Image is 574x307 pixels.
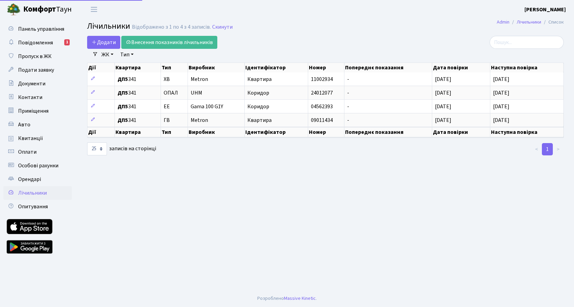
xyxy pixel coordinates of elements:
[3,131,72,145] a: Квитанції
[118,116,128,124] b: ДП5
[23,4,72,15] span: Таун
[87,20,130,32] span: Лічильники
[347,103,349,110] span: -
[490,127,564,137] th: Наступна повірка
[164,76,170,82] span: ХВ
[493,103,509,110] span: [DATE]
[311,89,333,97] span: 24012077
[308,63,344,72] th: Номер
[344,63,432,72] th: Попереднє показання
[18,162,58,169] span: Особові рахунки
[87,36,120,49] a: Додати
[3,118,72,131] a: Авто
[524,6,566,13] b: [PERSON_NAME]
[284,295,316,302] a: Massive Kinetic
[517,18,541,26] a: Лічильники
[347,75,349,83] span: -
[311,75,333,83] span: 11002934
[87,63,115,72] th: Дії
[118,76,158,82] span: 341
[188,63,245,72] th: Виробник
[191,90,242,96] span: UHM
[188,127,245,137] th: Виробник
[245,63,308,72] th: Ідентифікатор
[3,172,72,186] a: Орендарі
[18,53,52,60] span: Пропуск в ЖК
[191,76,242,82] span: Metron
[3,22,72,36] a: Панель управління
[212,24,233,30] a: Скинути
[3,145,72,159] a: Оплати
[490,63,564,72] th: Наступна повірка
[18,203,48,210] span: Опитування
[490,36,564,49] input: Пошук...
[432,127,490,137] th: Дата повірки
[3,104,72,118] a: Приміщення
[524,5,566,14] a: [PERSON_NAME]
[18,189,47,197] span: Лічильники
[257,295,317,302] div: Розроблено .
[487,15,574,29] nav: breadcrumb
[161,127,188,137] th: Тип
[432,63,490,72] th: Дата повірки
[247,89,269,97] span: Коридор
[118,49,136,60] a: Тип
[18,135,43,142] span: Квитанції
[3,159,72,172] a: Особові рахунки
[118,90,158,96] span: 341
[3,200,72,213] a: Опитування
[497,18,509,26] a: Admin
[164,117,170,123] span: ГВ
[18,107,49,115] span: Приміщення
[161,63,188,72] th: Тип
[311,116,333,124] span: 09011434
[92,39,116,46] span: Додати
[3,36,72,50] a: Повідомлення1
[7,3,20,16] img: logo.png
[18,39,53,46] span: Повідомлення
[64,39,70,45] div: 1
[164,104,170,109] span: ЕЕ
[18,94,42,101] span: Контакти
[18,25,64,33] span: Панель управління
[23,4,56,15] b: Комфорт
[85,4,102,15] button: Переключити навігацію
[18,176,41,183] span: Орендарі
[542,143,553,155] a: 1
[87,142,107,155] select: записів на сторінці
[3,77,72,90] a: Документи
[118,117,158,123] span: 341
[118,103,128,110] b: ДП5
[435,103,451,110] span: [DATE]
[115,63,161,72] th: Квартира
[247,116,272,124] span: Квартира
[121,36,217,49] a: Внесення показників лічильників
[18,121,30,128] span: Авто
[18,80,45,87] span: Документи
[99,49,116,60] a: ЖК
[87,127,115,137] th: Дії
[435,116,451,124] span: [DATE]
[247,75,272,83] span: Квартира
[435,75,451,83] span: [DATE]
[191,117,242,123] span: Metron
[115,127,161,137] th: Квартира
[347,89,349,97] span: -
[245,127,308,137] th: Ідентифікатор
[247,103,269,110] span: Коридор
[164,90,178,96] span: ОПАЛ
[118,104,158,109] span: 341
[18,66,54,74] span: Подати заявку
[191,104,242,109] span: Gama 100 G1Y
[347,116,349,124] span: -
[344,127,432,137] th: Попереднє показання
[493,116,509,124] span: [DATE]
[87,142,156,155] label: записів на сторінці
[118,89,128,97] b: ДП5
[18,148,37,156] span: Оплати
[3,50,72,63] a: Пропуск в ЖК
[132,24,211,30] div: Відображено з 1 по 4 з 4 записів.
[435,89,451,97] span: [DATE]
[493,75,509,83] span: [DATE]
[118,75,128,83] b: ДП5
